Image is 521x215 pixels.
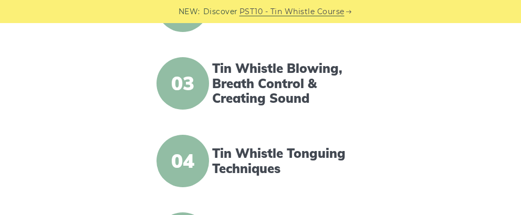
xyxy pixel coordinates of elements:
[203,6,238,18] span: Discover
[212,61,365,106] a: Tin Whistle Blowing, Breath Control & Creating Sound
[239,6,345,18] a: PST10 - Tin Whistle Course
[212,146,365,176] a: Tin Whistle Tonguing Techniques
[157,135,209,187] span: 04
[179,6,200,18] span: NEW:
[157,57,209,110] span: 03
